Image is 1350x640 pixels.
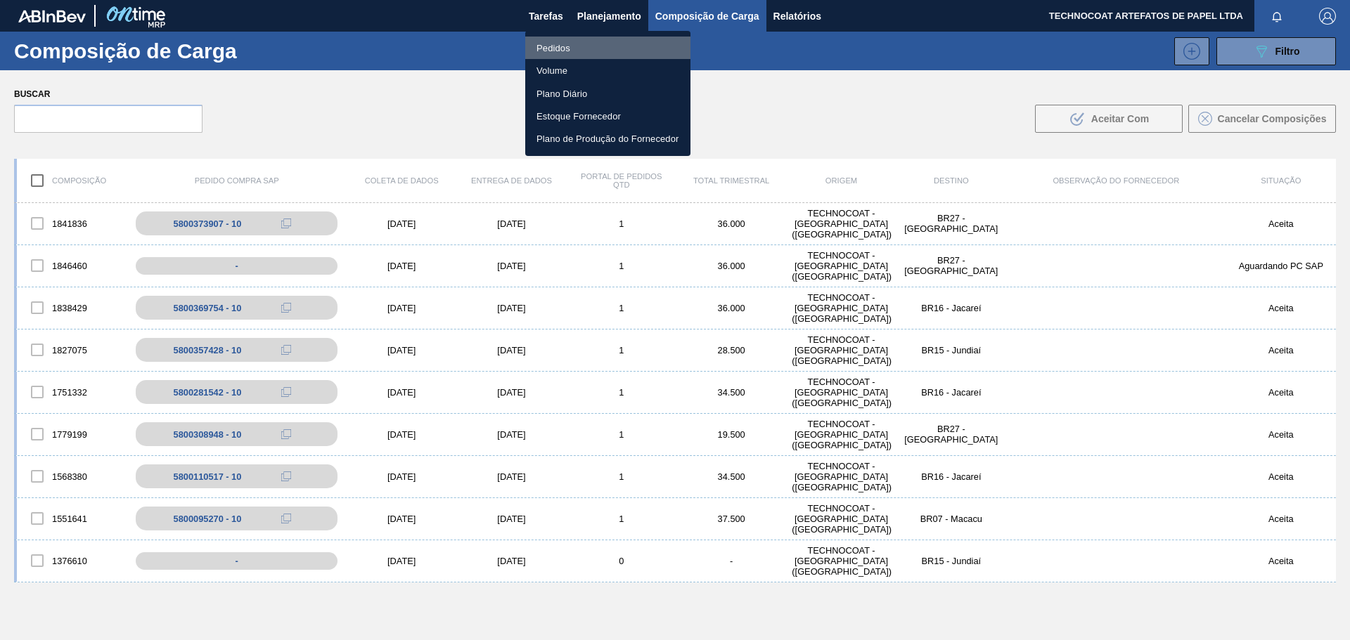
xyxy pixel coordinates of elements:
[525,59,690,81] a: Volume
[536,65,567,76] font: Volume
[525,82,690,105] a: Plano Diário
[525,127,690,150] a: Plano de Produção do Fornecedor
[525,105,690,127] a: Estoque Fornecedor
[536,43,570,53] font: Pedidos
[525,37,690,59] a: Pedidos
[536,111,621,122] font: Estoque Fornecedor
[536,88,587,98] font: Plano Diário
[536,133,679,144] font: Plano de Produção do Fornecedor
